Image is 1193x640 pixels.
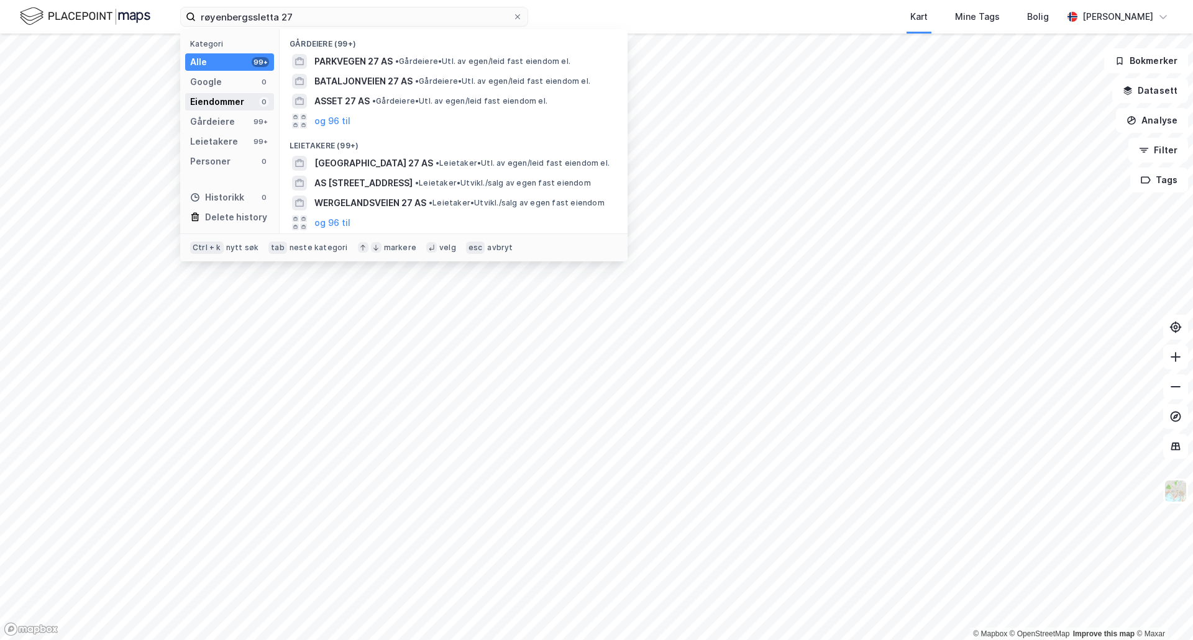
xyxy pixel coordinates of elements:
span: • [415,76,419,86]
span: ASSET 27 AS [314,94,370,109]
span: • [415,178,419,187]
span: Leietaker • Utvikl./salg av egen fast eiendom [415,178,591,188]
img: logo.f888ab2527a4732fd821a326f86c7f29.svg [20,6,150,27]
div: Ctrl + k [190,241,224,254]
div: Kontrollprogram for chat [1131,580,1193,640]
span: Leietaker • Utvikl./salg av egen fast eiendom [429,198,605,208]
div: esc [466,241,485,254]
div: 99+ [252,137,269,146]
div: tab [268,241,287,254]
div: Gårdeiere [190,114,235,129]
div: Bolig [1027,9,1049,24]
span: AS [STREET_ADDRESS] [314,176,413,191]
span: BATALJONVEIEN 27 AS [314,74,413,89]
div: avbryt [487,243,513,253]
span: • [436,158,439,168]
img: Z [1164,479,1187,503]
div: Leietakere [190,134,238,149]
div: Kategori [190,39,274,48]
div: 0 [259,77,269,87]
button: Analyse [1116,108,1188,133]
span: PARKVEGEN 27 AS [314,54,393,69]
div: nytt søk [226,243,259,253]
span: Gårdeiere • Utl. av egen/leid fast eiendom el. [372,96,547,106]
div: Historikk [190,190,244,205]
div: Gårdeiere (99+) [280,29,628,52]
span: Leietaker • Utl. av egen/leid fast eiendom el. [436,158,610,168]
button: Bokmerker [1104,48,1188,73]
a: Improve this map [1073,629,1135,638]
span: Gårdeiere • Utl. av egen/leid fast eiendom el. [395,56,570,66]
div: 0 [259,97,269,107]
a: Mapbox homepage [4,622,58,636]
div: [PERSON_NAME] [1082,9,1153,24]
div: 99+ [252,57,269,67]
div: 0 [259,192,269,202]
a: Mapbox [973,629,1007,638]
div: Mine Tags [955,9,1000,24]
div: velg [439,243,456,253]
button: Tags [1130,168,1188,192]
iframe: Chat Widget [1131,580,1193,640]
button: og 96 til [314,215,350,230]
div: Personer [190,154,231,169]
input: Søk på adresse, matrikkel, gårdeiere, leietakere eller personer [196,7,513,26]
button: Datasett [1112,78,1188,103]
div: Kart [910,9,928,24]
span: • [429,198,432,207]
div: Google [190,74,222,89]
div: Leietakere (99+) [280,131,628,153]
span: WERGELANDSVEIEN 27 AS [314,196,426,210]
div: Delete history [205,210,267,225]
span: [GEOGRAPHIC_DATA] 27 AS [314,156,433,171]
span: Gårdeiere • Utl. av egen/leid fast eiendom el. [415,76,590,86]
div: 99+ [252,117,269,127]
div: 0 [259,156,269,166]
div: markere [384,243,416,253]
a: OpenStreetMap [1010,629,1070,638]
div: Eiendommer [190,94,244,109]
button: Filter [1128,138,1188,163]
button: og 96 til [314,114,350,128]
span: • [372,96,376,106]
div: Alle [190,55,207,70]
span: • [395,56,399,66]
div: neste kategori [290,243,348,253]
